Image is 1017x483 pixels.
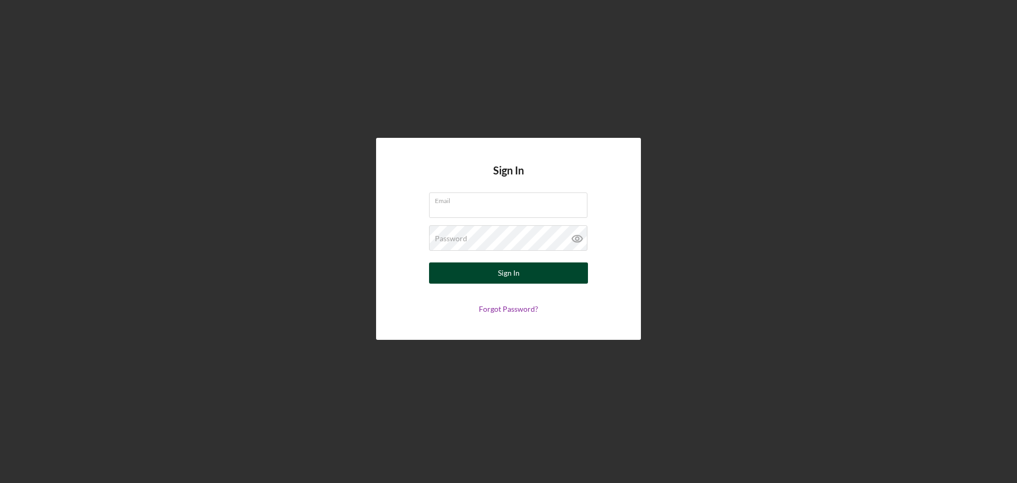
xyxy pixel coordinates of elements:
[479,304,538,313] a: Forgot Password?
[498,262,520,284] div: Sign In
[493,164,524,192] h4: Sign In
[435,193,587,205] label: Email
[429,262,588,284] button: Sign In
[435,234,467,243] label: Password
